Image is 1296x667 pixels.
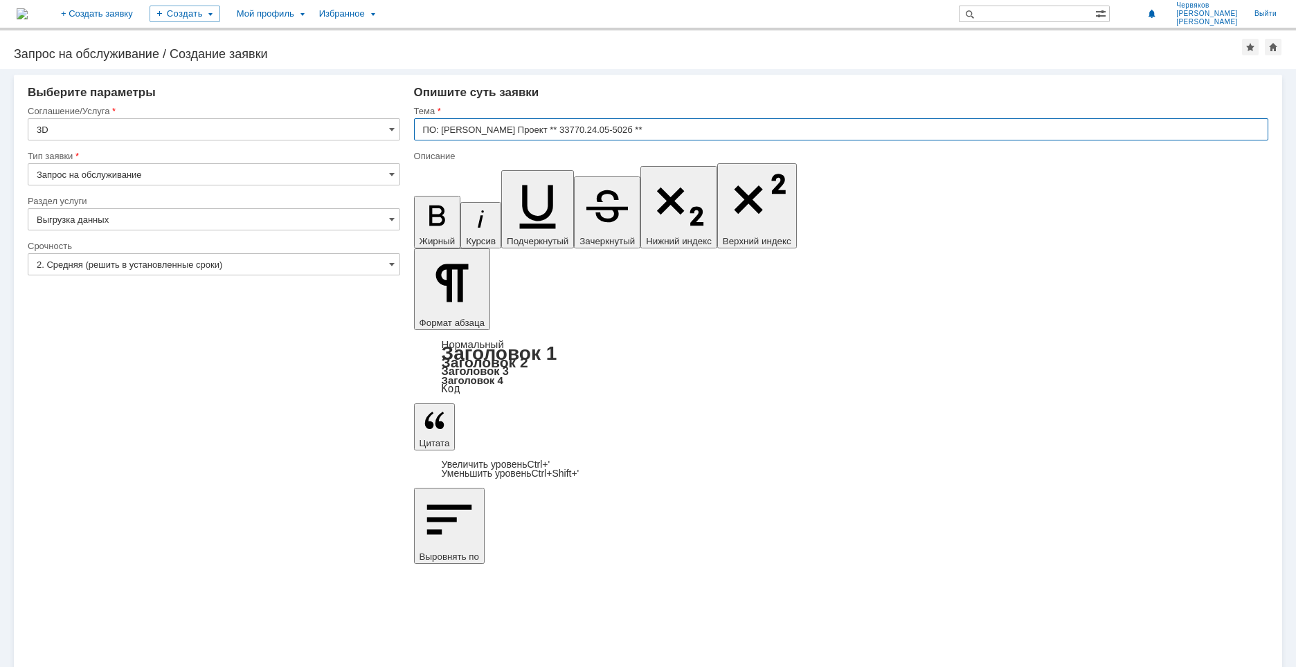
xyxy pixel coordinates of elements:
[420,438,450,448] span: Цитата
[442,342,557,364] a: Заголовок 1
[1176,18,1238,26] span: [PERSON_NAME]
[442,383,460,395] a: Код
[28,152,397,161] div: Тип заявки
[414,152,1266,161] div: Описание
[420,236,456,246] span: Жирный
[1265,39,1281,55] div: Сделать домашней страницей
[640,166,717,248] button: Нижний индекс
[574,176,640,248] button: Зачеркнутый
[442,338,504,350] a: Нормальный
[17,8,28,19] a: Перейти на домашнюю страницу
[414,488,485,564] button: Выровнять по
[646,236,712,246] span: Нижний индекс
[14,47,1242,61] div: Запрос на обслуживание / Создание заявки
[28,197,397,205] div: Раздел услуги
[414,196,461,248] button: Жирный
[28,107,397,116] div: Соглашение/Услуга
[460,202,501,248] button: Курсив
[414,460,1268,478] div: Цитата
[442,354,528,370] a: Заголовок 2
[531,468,579,479] span: Ctrl+Shift+'
[414,86,539,99] span: Опишите суть заявки
[1095,6,1109,19] span: Расширенный поиск
[579,236,635,246] span: Зачеркнутый
[1176,1,1238,10] span: Червяков
[507,236,568,246] span: Подчеркнутый
[414,403,456,450] button: Цитата
[17,8,28,19] img: logo
[723,236,791,246] span: Верхний индекс
[466,236,496,246] span: Курсив
[414,340,1268,394] div: Формат абзаца
[28,86,156,99] span: Выберите параметры
[442,374,503,386] a: Заголовок 4
[28,241,397,250] div: Срочность
[442,468,579,479] a: Decrease
[420,551,479,562] span: Выровнять по
[414,248,490,330] button: Формат абзаца
[420,318,485,328] span: Формат абзаца
[1176,10,1238,18] span: [PERSON_NAME]
[442,365,509,377] a: Заголовок 3
[442,459,550,470] a: Increase
[1242,39,1259,55] div: Добавить в избранное
[414,107,1266,116] div: Тема
[528,459,550,470] span: Ctrl+'
[150,6,220,22] div: Создать
[501,170,574,248] button: Подчеркнутый
[717,163,797,248] button: Верхний индекс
